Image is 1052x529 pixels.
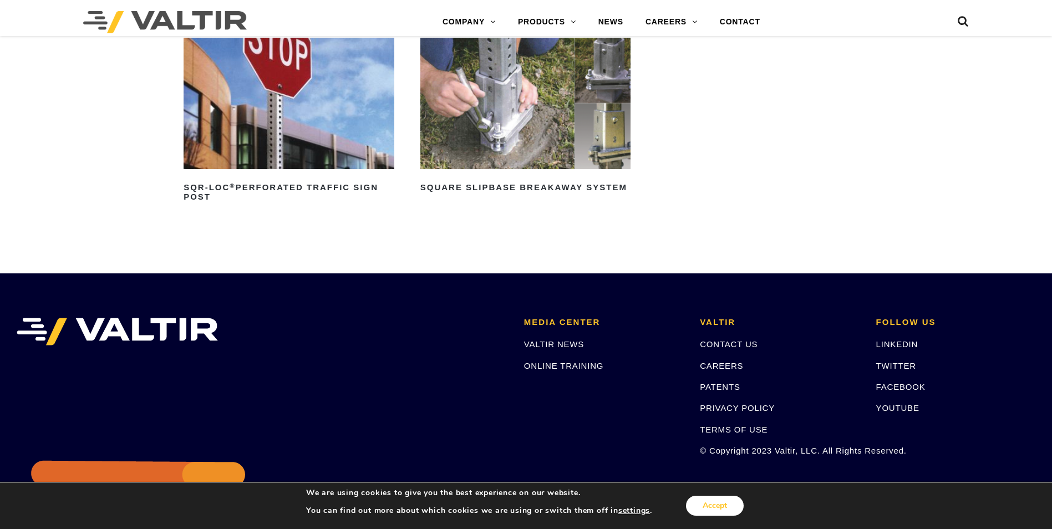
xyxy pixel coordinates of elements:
img: VALTIR [17,318,218,345]
button: settings [618,506,650,516]
a: FACEBOOK [876,382,926,391]
a: CAREERS [700,361,743,370]
h2: FOLLOW US [876,318,1035,327]
a: PRODUCTS [507,11,587,33]
a: SQR-LOC®Perforated Traffic Sign Post [184,38,394,206]
h2: MEDIA CENTER [524,318,683,327]
a: ONLINE TRAINING [524,361,603,370]
a: NEWS [587,11,634,33]
p: © Copyright 2023 Valtir, LLC. All Rights Reserved. [700,444,859,457]
img: Valtir [83,11,247,33]
a: TERMS OF USE [700,425,768,434]
a: YOUTUBE [876,403,919,413]
a: CAREERS [634,11,709,33]
a: CONTACT [709,11,771,33]
h2: Square Slipbase Breakaway System [420,179,631,197]
h2: SQR-LOC Perforated Traffic Sign Post [184,179,394,206]
a: PATENTS [700,382,740,391]
button: Accept [686,496,744,516]
a: VALTIR NEWS [524,339,584,349]
p: We are using cookies to give you the best experience on our website. [306,488,652,498]
p: You can find out more about which cookies we are using or switch them off in . [306,506,652,516]
a: TWITTER [876,361,916,370]
a: PRIVACY POLICY [700,403,775,413]
a: Square Slipbase Breakaway System [420,38,631,197]
a: COMPANY [431,11,507,33]
h2: VALTIR [700,318,859,327]
sup: ® [230,182,235,189]
a: LINKEDIN [876,339,918,349]
a: CONTACT US [700,339,758,349]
